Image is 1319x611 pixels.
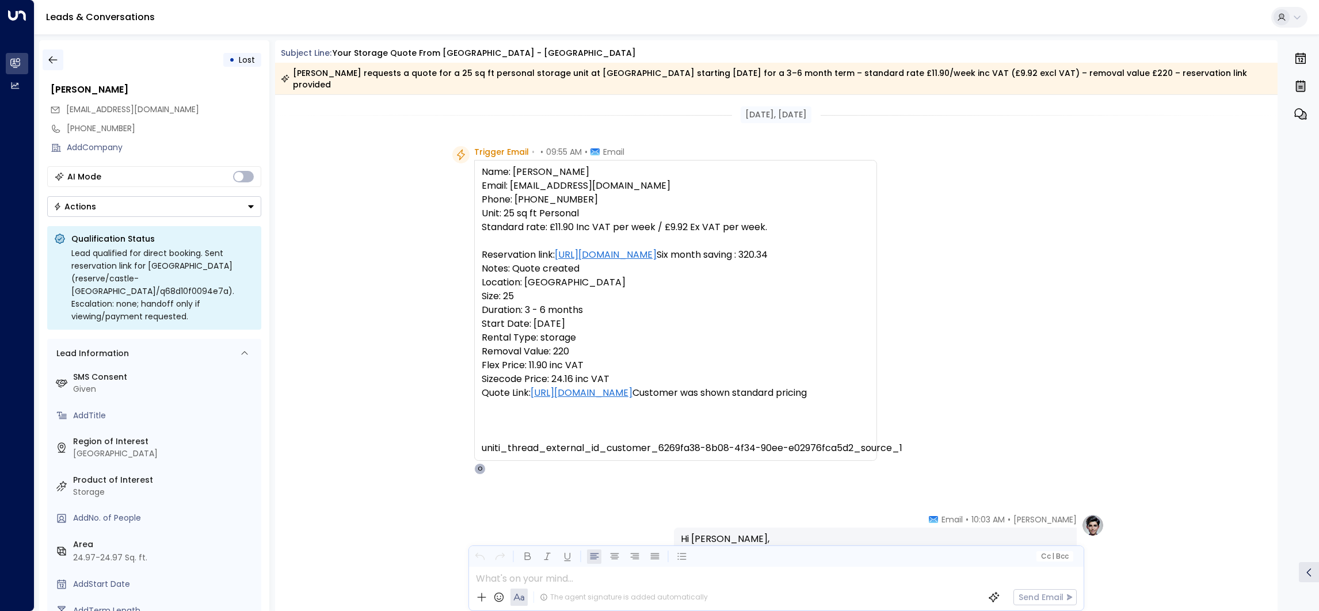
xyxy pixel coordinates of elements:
a: [URL][DOMAIN_NAME] [555,248,657,262]
div: Lead Information [52,347,129,360]
span: • [540,146,543,158]
span: • [966,514,969,525]
label: Region of Interest [73,436,257,448]
div: 24.97-24.97 Sq. ft. [73,552,147,564]
button: Undo [472,549,487,564]
div: Your storage quote from [GEOGRAPHIC_DATA] - [GEOGRAPHIC_DATA] [333,47,636,59]
span: • [585,146,588,158]
div: AI Mode [67,171,101,182]
button: Cc|Bcc [1036,551,1073,562]
span: Email [941,514,963,525]
span: [EMAIL_ADDRESS][DOMAIN_NAME] [66,104,199,115]
div: Given [73,383,257,395]
a: Leads & Conversations [46,10,155,24]
span: • [532,146,535,158]
div: [DATE], [DATE] [741,106,811,123]
div: • [229,49,235,70]
button: Redo [493,549,507,564]
span: danfildes@hotmail.com [66,104,199,116]
span: Trigger Email [474,146,529,158]
span: Lost [239,54,255,66]
div: Actions [54,201,96,212]
span: 10:03 AM [971,514,1005,525]
span: • [1008,514,1011,525]
div: O [474,463,486,475]
label: Area [73,539,257,551]
span: Subject Line: [281,47,331,59]
div: AddStart Date [73,578,257,590]
span: [PERSON_NAME] [1013,514,1077,525]
img: profile-logo.png [1081,514,1104,537]
div: AddNo. of People [73,512,257,524]
div: [GEOGRAPHIC_DATA] [73,448,257,460]
div: AddTitle [73,410,257,422]
button: Actions [47,196,261,217]
div: Button group with a nested menu [47,196,261,217]
div: Lead qualified for direct booking. Sent reservation link for [GEOGRAPHIC_DATA] (reserve/castle-[G... [71,247,254,323]
div: [PERSON_NAME] requests a quote for a 25 sq ft personal storage unit at [GEOGRAPHIC_DATA] starting... [281,67,1271,90]
div: The agent signature is added automatically [540,592,708,602]
span: Email [603,146,624,158]
span: Cc Bcc [1040,552,1068,560]
span: | [1052,552,1054,560]
span: 09:55 AM [546,146,582,158]
div: AddCompany [67,142,261,154]
p: Qualification Status [71,233,254,245]
div: [PERSON_NAME] [51,83,261,97]
label: SMS Consent [73,371,257,383]
div: [PHONE_NUMBER] [67,123,261,135]
pre: Name: [PERSON_NAME] Email: [EMAIL_ADDRESS][DOMAIN_NAME] Phone: [PHONE_NUMBER] Unit: 25 sq ft Pers... [482,165,870,455]
a: [URL][DOMAIN_NAME] [531,386,632,400]
label: Product of Interest [73,474,257,486]
div: Storage [73,486,257,498]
